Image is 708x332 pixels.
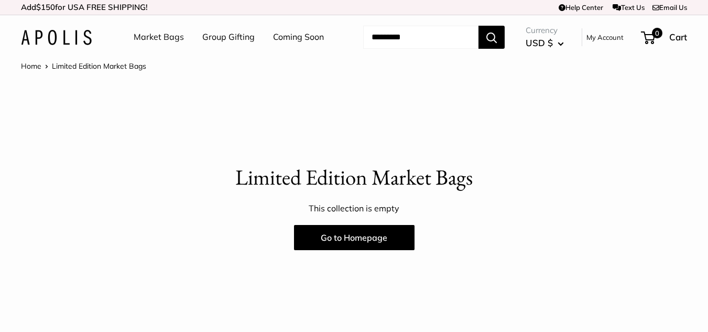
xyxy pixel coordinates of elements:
[21,162,687,193] p: Limited Edition Market Bags
[294,225,415,250] a: Go to Homepage
[652,28,662,38] span: 0
[202,29,255,45] a: Group Gifting
[669,31,687,42] span: Cart
[526,35,564,51] button: USD $
[21,201,687,217] p: This collection is empty
[21,59,146,73] nav: Breadcrumb
[642,29,687,46] a: 0 Cart
[134,29,184,45] a: Market Bags
[613,3,645,12] a: Text Us
[21,61,41,71] a: Home
[652,3,687,12] a: Email Us
[36,2,55,12] span: $150
[52,61,146,71] span: Limited Edition Market Bags
[559,3,603,12] a: Help Center
[586,31,624,44] a: My Account
[363,26,478,49] input: Search...
[21,30,92,45] img: Apolis
[478,26,505,49] button: Search
[526,23,564,38] span: Currency
[273,29,324,45] a: Coming Soon
[526,37,553,48] span: USD $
